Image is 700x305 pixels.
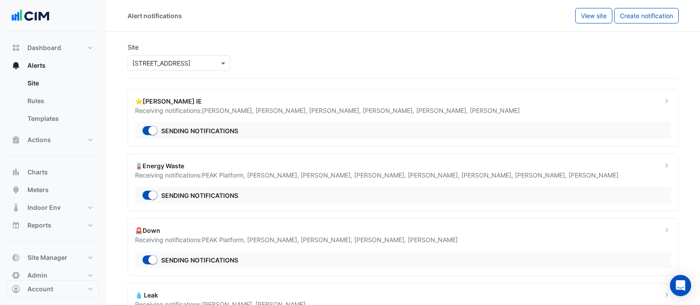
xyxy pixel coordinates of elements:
span: [PERSON_NAME] , [247,171,301,179]
img: Company Logo [11,7,50,25]
div: 🚨Down [135,226,652,235]
span: Account [27,285,53,293]
app-icon: Actions [12,135,20,144]
span: [PERSON_NAME] , [255,107,309,114]
span: [PERSON_NAME] , [461,171,515,179]
span: Site Manager [27,253,67,262]
span: [PERSON_NAME] [470,107,520,114]
span: [PERSON_NAME] , [354,171,408,179]
div: Receiving notifications: [135,235,652,244]
button: Reports [7,216,99,234]
div: 🪫Energy Waste [135,161,652,170]
button: Meters [7,181,99,199]
app-icon: Dashboard [12,43,20,52]
span: [PERSON_NAME] , [309,107,363,114]
span: Reports [27,221,51,230]
app-icon: Admin [12,271,20,280]
div: Open Intercom Messenger [670,275,691,296]
span: View site [581,12,607,19]
a: Site [20,74,99,92]
span: [PERSON_NAME] , [354,236,408,243]
app-icon: Reports [12,221,20,230]
div: 💧 Leak [135,290,652,300]
span: Dashboard [27,43,61,52]
button: Create notification [614,8,679,23]
a: Rules [20,92,99,110]
app-icon: Charts [12,168,20,177]
button: Site Manager [7,249,99,266]
span: Admin [27,271,47,280]
app-icon: Alerts [12,61,20,70]
div: Receiving notifications: [135,170,652,180]
div: Alerts [7,74,99,131]
span: [PERSON_NAME] , [202,107,255,114]
span: [PERSON_NAME] , [416,107,470,114]
div: Receiving notifications: [135,106,652,115]
button: Dashboard [7,39,99,57]
span: Create notification [620,12,673,19]
label: Sending notifications [161,255,238,265]
span: [PERSON_NAME] [569,171,619,179]
button: Charts [7,163,99,181]
div: ⭐[PERSON_NAME] IE [135,97,652,106]
span: PEAK Platform , [202,236,247,243]
span: [PERSON_NAME] , [363,107,416,114]
span: Meters [27,185,49,194]
span: Indoor Env [27,203,61,212]
button: Indoor Env [7,199,99,216]
span: [PERSON_NAME] , [247,236,301,243]
span: [PERSON_NAME] , [301,236,354,243]
span: [PERSON_NAME] [408,236,458,243]
label: Sending notifications [161,126,238,135]
span: PEAK Platform , [202,171,247,179]
app-icon: Indoor Env [12,203,20,212]
button: View site [575,8,612,23]
label: Sending notifications [161,191,238,200]
app-icon: Site Manager [12,253,20,262]
span: [PERSON_NAME] , [301,171,354,179]
app-icon: Meters [12,185,20,194]
label: Site [128,42,139,52]
div: Alert notifications [128,11,182,20]
span: [PERSON_NAME] , [408,171,461,179]
a: Templates [20,110,99,127]
span: Alerts [27,61,46,70]
span: [PERSON_NAME] , [515,171,569,179]
button: Admin [7,266,99,284]
span: Charts [27,168,48,177]
span: Actions [27,135,51,144]
button: Actions [7,131,99,149]
button: Account [7,280,99,298]
button: Alerts [7,57,99,74]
